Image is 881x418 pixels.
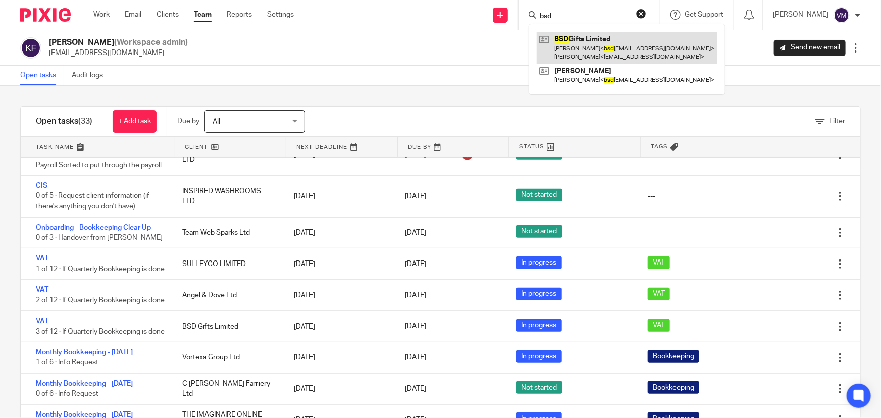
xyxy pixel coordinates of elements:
[774,40,846,56] a: Send new email
[172,254,283,274] div: SULLEYCO LIMITED
[516,225,562,238] span: Not started
[648,228,655,238] div: ---
[519,142,544,151] span: Status
[36,224,151,231] a: Onboarding - Bookkeeping Clear Up
[114,38,188,46] span: (Workspace admin)
[36,151,162,169] span: 0 of 1 · If client has CIS Suffered, email Payroll Sorted to put through the payroll
[284,186,395,206] div: [DATE]
[651,142,668,151] span: Tags
[78,117,92,125] span: (33)
[172,374,283,404] div: C [PERSON_NAME] Farriery Ltd
[36,193,149,211] span: 0 of 5 · Request client information (if there's anything you don't have)
[36,182,47,189] a: CIS
[648,350,699,363] span: Bookkeeping
[648,381,699,394] span: Bookkeeping
[36,266,165,273] span: 1 of 12 · If Quarterly Bookkeeping is done
[284,347,395,368] div: [DATE]
[685,11,723,18] span: Get Support
[36,255,48,262] a: VAT
[648,319,670,332] span: VAT
[113,110,157,133] a: + Add task
[49,37,188,48] h2: [PERSON_NAME]
[157,10,179,20] a: Clients
[267,10,294,20] a: Settings
[36,286,48,293] a: VAT
[93,10,110,20] a: Work
[516,256,562,269] span: In progress
[405,292,426,299] span: [DATE]
[213,118,220,125] span: All
[648,191,655,201] div: ---
[405,354,426,361] span: [DATE]
[20,66,64,85] a: Open tasks
[49,48,188,58] p: [EMAIL_ADDRESS][DOMAIN_NAME]
[36,318,48,325] a: VAT
[36,328,165,335] span: 3 of 12 · If Quarterly Bookkeeping is done
[405,385,426,392] span: [DATE]
[227,10,252,20] a: Reports
[20,8,71,22] img: Pixie
[284,317,395,337] div: [DATE]
[36,380,133,387] a: Monthly Bookkeeping - [DATE]
[172,223,283,243] div: Team Web Sparks Ltd
[194,10,212,20] a: Team
[172,181,283,212] div: INSPIRED WASHROOMS LTD
[36,116,92,127] h1: Open tasks
[516,319,562,332] span: In progress
[648,288,670,300] span: VAT
[405,323,426,330] span: [DATE]
[72,66,111,85] a: Audit logs
[516,189,562,201] span: Not started
[36,297,165,304] span: 2 of 12 · If Quarterly Bookkeeping is done
[516,381,562,394] span: Not started
[172,347,283,368] div: Vortexa Group Ltd
[20,37,41,59] img: svg%3E
[172,317,283,337] div: BSD Gifts Limited
[177,116,199,126] p: Due by
[36,234,163,241] span: 0 of 3 · Handover from [PERSON_NAME]
[36,359,98,367] span: 1 of 6 · Info Request
[648,256,670,269] span: VAT
[284,379,395,399] div: [DATE]
[405,229,426,236] span: [DATE]
[405,260,426,268] span: [DATE]
[834,7,850,23] img: svg%3E
[284,285,395,305] div: [DATE]
[284,254,395,274] div: [DATE]
[773,10,828,20] p: [PERSON_NAME]
[284,223,395,243] div: [DATE]
[829,118,845,125] span: Filter
[516,350,562,363] span: In progress
[405,193,426,200] span: [DATE]
[516,288,562,300] span: In progress
[172,285,283,305] div: Angel & Dove Ltd
[36,391,98,398] span: 0 of 6 · Info Request
[36,349,133,356] a: Monthly Bookkeeping - [DATE]
[125,10,141,20] a: Email
[636,9,646,19] button: Clear
[539,12,630,21] input: Search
